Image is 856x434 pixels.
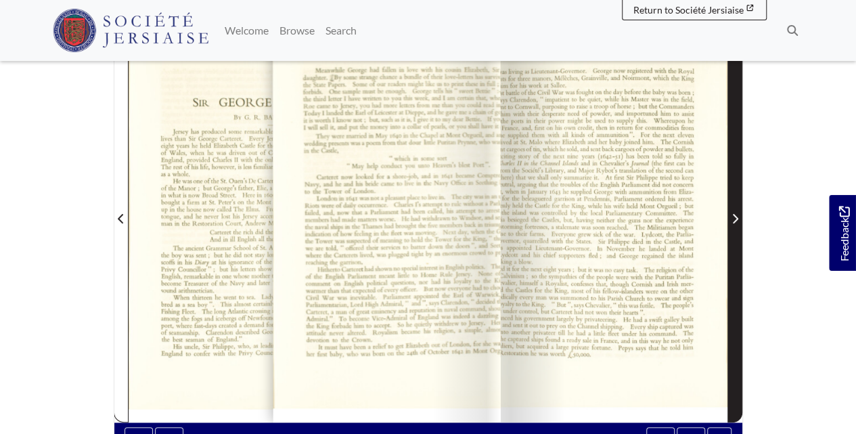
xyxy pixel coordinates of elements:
[320,17,362,44] a: Search
[633,4,744,16] span: Return to Société Jersiaise
[836,207,852,261] span: Feedback
[219,17,274,44] a: Welcome
[53,5,209,56] a: Société Jersiaise logo
[274,17,320,44] a: Browse
[829,195,856,271] a: Would you like to provide feedback?
[53,9,209,52] img: Société Jersiaise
